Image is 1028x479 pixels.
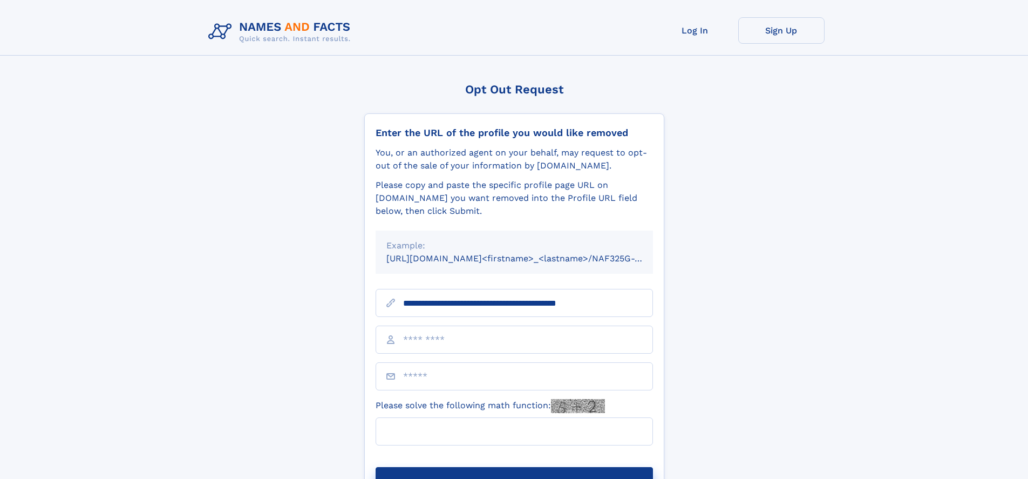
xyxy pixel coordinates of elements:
div: Example: [386,239,642,252]
img: Logo Names and Facts [204,17,359,46]
a: Log In [652,17,738,44]
div: Please copy and paste the specific profile page URL on [DOMAIN_NAME] you want removed into the Pr... [376,179,653,218]
a: Sign Up [738,17,825,44]
small: [URL][DOMAIN_NAME]<firstname>_<lastname>/NAF325G-xxxxxxxx [386,253,673,264]
label: Please solve the following math function: [376,399,605,413]
div: Enter the URL of the profile you would like removed [376,127,653,139]
div: You, or an authorized agent on your behalf, may request to opt-out of the sale of your informatio... [376,146,653,172]
div: Opt Out Request [364,83,664,96]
